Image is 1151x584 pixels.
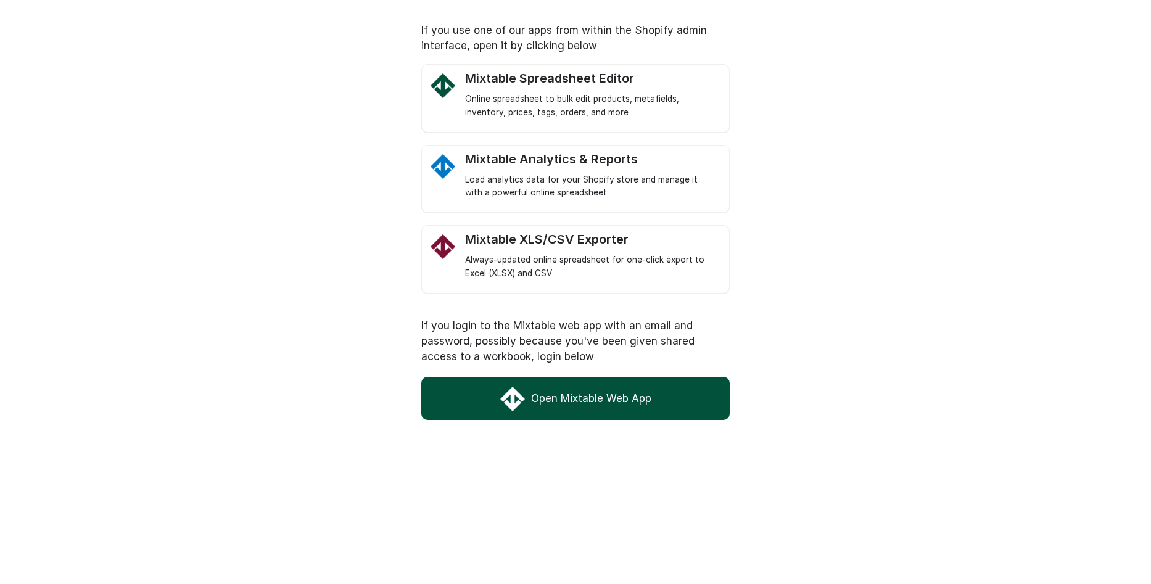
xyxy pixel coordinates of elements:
[431,73,455,98] img: Mixtable Spreadsheet Editor Logo
[465,152,717,167] div: Mixtable Analytics & Reports
[431,234,455,259] img: Mixtable Excel and CSV Exporter app Logo
[465,253,717,281] div: Always-updated online spreadsheet for one-click export to Excel (XLSX) and CSV
[465,152,717,200] a: Mixtable Analytics Mixtable Analytics & Reports Load analytics data for your Shopify store and ma...
[431,154,455,179] img: Mixtable Analytics
[465,173,717,200] div: Load analytics data for your Shopify store and manage it with a powerful online spreadsheet
[465,93,717,120] div: Online spreadsheet to bulk edit products, metafields, inventory, prices, tags, orders, and more
[465,232,717,247] div: Mixtable XLS/CSV Exporter
[421,377,730,420] a: Open Mixtable Web App
[421,318,730,364] p: If you login to the Mixtable web app with an email and password, possibly because you've been giv...
[465,232,717,281] a: Mixtable Excel and CSV Exporter app Logo Mixtable XLS/CSV Exporter Always-updated online spreadsh...
[421,23,730,54] p: If you use one of our apps from within the Shopify admin interface, open it by clicking below
[465,71,717,120] a: Mixtable Spreadsheet Editor Logo Mixtable Spreadsheet Editor Online spreadsheet to bulk edit prod...
[465,71,717,86] div: Mixtable Spreadsheet Editor
[500,387,525,411] img: Mixtable Web App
